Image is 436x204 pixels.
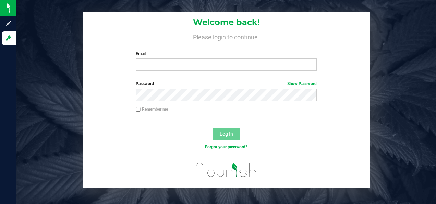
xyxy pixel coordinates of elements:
img: flourish_logo.svg [191,158,262,182]
span: Password [136,81,154,86]
span: Log In [220,131,233,137]
input: Remember me [136,107,141,112]
label: Email [136,50,316,57]
h1: Welcome back! [83,18,370,27]
inline-svg: Sign up [5,20,12,27]
label: Remember me [136,106,168,112]
a: Forgot your password? [205,145,247,149]
button: Log In [213,128,240,140]
inline-svg: Log in [5,35,12,42]
a: Show Password [287,81,317,86]
h4: Please login to continue. [83,33,370,41]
